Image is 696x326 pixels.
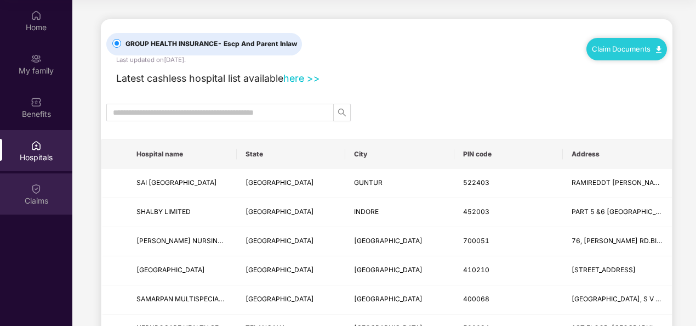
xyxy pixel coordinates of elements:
button: search [333,104,351,121]
span: [GEOGRAPHIC_DATA], S V ROAD [572,295,674,303]
div: Last updated on [DATE] . [116,55,186,65]
span: Address [572,150,663,159]
td: MUMBAI [345,256,454,285]
td: SAI CHANDAN EYE HOSPITAL [128,169,237,198]
span: [GEOGRAPHIC_DATA] [246,237,314,245]
th: State [237,139,346,169]
td: FOUNTAIN SQUARE,PLOT NO-5,SECTOR-7,KHARGHAR SECTOR-7,NAVI MUMBAI-410210 [563,256,672,285]
td: SHALBY LIMITED [128,198,237,227]
span: 410210 [463,266,489,274]
span: search [334,108,350,117]
td: MOTHERHOOD HOSPITAL [128,256,237,285]
td: PART 5 &6 RACE COURSE ROAD,R.S.BHANDARI MARG,NEAR JANJEERWALA SQUARE [563,198,672,227]
th: Address [563,139,672,169]
td: SUNLITE CORNER BUILDING, S V ROAD [563,285,672,314]
td: RAMIREDDT THOTA, BESIDE SINGH HOSPITAL, NEAR MANI PURAM BRIDGE [563,169,672,198]
span: [GEOGRAPHIC_DATA] [246,178,314,187]
td: BINDU BASINI NURSING HOME [128,227,237,256]
img: svg+xml;base64,PHN2ZyBpZD0iSG9tZSIgeG1sbnM9Imh0dHA6Ly93d3cudzMub3JnLzIwMDAvc3ZnIiB3aWR0aD0iMjAiIG... [31,10,42,21]
span: [STREET_ADDRESS] [572,266,636,274]
td: INDORE [345,198,454,227]
span: 76, [PERSON_NAME] RD.BIRATI., BIRATI [572,237,696,245]
td: 76, MADHUSUDAN BANERJEE RD.BIRATI., BIRATI [563,227,672,256]
td: MAHARASHTRA [237,256,346,285]
span: INDORE [354,207,379,216]
span: [GEOGRAPHIC_DATA] [354,266,423,274]
td: GUNTUR [345,169,454,198]
img: svg+xml;base64,PHN2ZyB4bWxucz0iaHR0cDovL3d3dy53My5vcmcvMjAwMC9zdmciIHdpZHRoPSIxMC40IiBoZWlnaHQ9Ij... [656,46,661,53]
a: here >> [283,72,320,84]
span: 400068 [463,295,489,303]
td: KOLKATA [345,227,454,256]
span: [GEOGRAPHIC_DATA] [354,295,423,303]
span: [GEOGRAPHIC_DATA] [246,266,314,274]
td: MAHARASHTRA [237,285,346,314]
span: [PERSON_NAME] NURSING HOME [136,237,244,245]
img: svg+xml;base64,PHN2ZyB3aWR0aD0iMjAiIGhlaWdodD0iMjAiIHZpZXdCb3g9IjAgMCAyMCAyMCIgZmlsbD0ibm9uZSIgeG... [31,53,42,64]
img: svg+xml;base64,PHN2ZyBpZD0iQmVuZWZpdHMiIHhtbG5zPSJodHRwOi8vd3d3LnczLm9yZy8yMDAwL3N2ZyIgd2lkdGg9Ij... [31,97,42,108]
td: MADHYA PRADESH [237,198,346,227]
span: [GEOGRAPHIC_DATA] [246,207,314,216]
td: WEST BENGAL [237,227,346,256]
th: City [345,139,454,169]
a: Claim Documents [592,44,661,53]
span: 452003 [463,207,489,216]
span: [GEOGRAPHIC_DATA] [246,295,314,303]
span: Latest cashless hospital list available [116,72,283,84]
span: SHALBY LIMITED [136,207,191,216]
td: SAMARPAN MULTISPECIALITY HOSPITAL [128,285,237,314]
span: GROUP HEALTH INSURANCE [121,39,301,49]
span: [GEOGRAPHIC_DATA] [354,237,423,245]
img: svg+xml;base64,PHN2ZyBpZD0iSG9zcGl0YWxzIiB4bWxucz0iaHR0cDovL3d3dy53My5vcmcvMjAwMC9zdmciIHdpZHRoPS... [31,140,42,151]
span: 522403 [463,178,489,187]
span: SAI [GEOGRAPHIC_DATA] [136,178,217,187]
span: 700051 [463,237,489,245]
span: GUNTUR [354,178,383,187]
th: Hospital name [128,139,237,169]
img: svg+xml;base64,PHN2ZyBpZD0iQ2xhaW0iIHhtbG5zPSJodHRwOi8vd3d3LnczLm9yZy8yMDAwL3N2ZyIgd2lkdGg9IjIwIi... [31,183,42,194]
span: Hospital name [136,150,228,159]
td: ANDHRA PRADESH [237,169,346,198]
span: SAMARPAN MULTISPECIALITY HOSPITAL [136,295,267,303]
td: MUMBAI [345,285,454,314]
span: [GEOGRAPHIC_DATA] [136,266,205,274]
span: - Escp And Parent Inlaw [218,40,297,48]
th: PIN code [454,139,563,169]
